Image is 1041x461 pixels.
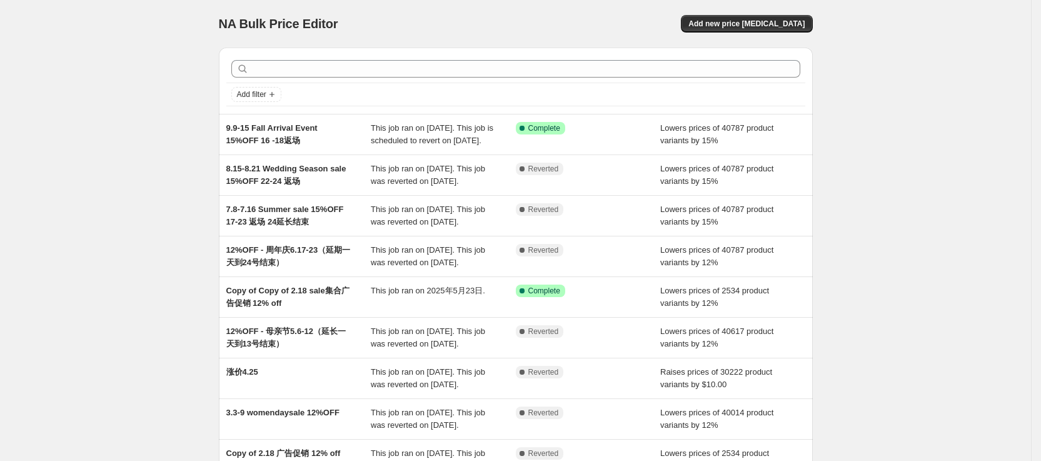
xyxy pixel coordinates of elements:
[226,367,258,377] span: 涨价4.25
[528,448,559,458] span: Reverted
[528,367,559,377] span: Reverted
[231,87,281,102] button: Add filter
[371,205,485,226] span: This job ran on [DATE]. This job was reverted on [DATE].
[371,367,485,389] span: This job ran on [DATE]. This job was reverted on [DATE].
[226,327,346,348] span: 12%OFF - 母亲节5.6-12（延长一天到13号结束）
[226,286,350,308] span: Copy of Copy of 2.18 sale集合广告促销 12% off
[371,408,485,430] span: This job ran on [DATE]. This job was reverted on [DATE].
[660,327,773,348] span: Lowers prices of 40617 product variants by 12%
[528,205,559,215] span: Reverted
[528,327,559,337] span: Reverted
[528,164,559,174] span: Reverted
[226,408,339,417] span: 3.3-9 womendaysale 12%OFF
[219,17,338,31] span: NA Bulk Price Editor
[237,89,266,99] span: Add filter
[226,205,344,226] span: 7.8-7.16 Summer sale 15%OFF 17-23 返场 24延长结束
[226,448,341,458] span: Copy of 2.18 广告促销 12% off
[528,245,559,255] span: Reverted
[660,245,773,267] span: Lowers prices of 40787 product variants by 12%
[371,164,485,186] span: This job ran on [DATE]. This job was reverted on [DATE].
[371,286,485,295] span: This job ran on 2025年5月23日.
[371,245,485,267] span: This job ran on [DATE]. This job was reverted on [DATE].
[660,205,773,226] span: Lowers prices of 40787 product variants by 15%
[226,123,318,145] span: 9.9-15 Fall Arrival Event 15%OFF 16 -18返场
[688,19,805,29] span: Add new price [MEDICAL_DATA]
[660,123,773,145] span: Lowers prices of 40787 product variants by 15%
[371,123,493,145] span: This job ran on [DATE]. This job is scheduled to revert on [DATE].
[226,164,346,186] span: 8.15-8.21 Wedding Season sale 15%OFF 22-24 返场
[681,15,812,33] button: Add new price [MEDICAL_DATA]
[660,408,773,430] span: Lowers prices of 40014 product variants by 12%
[528,286,560,296] span: Complete
[660,367,772,389] span: Raises prices of 30222 product variants by $10.00
[660,164,773,186] span: Lowers prices of 40787 product variants by 15%
[226,245,351,267] span: 12%OFF - 周年庆6.17-23（延期一天到24号结束）
[660,286,769,308] span: Lowers prices of 2534 product variants by 12%
[528,408,559,418] span: Reverted
[371,327,485,348] span: This job ran on [DATE]. This job was reverted on [DATE].
[528,123,560,133] span: Complete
